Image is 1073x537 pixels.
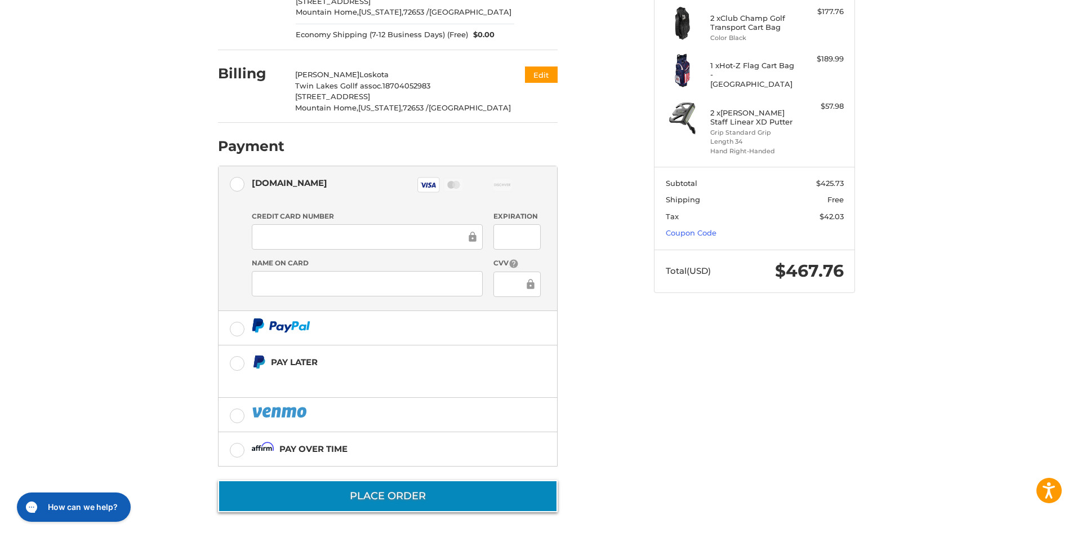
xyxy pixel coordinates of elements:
label: Name on Card [252,258,483,268]
span: Shipping [666,195,700,204]
div: [DOMAIN_NAME] [252,174,327,192]
div: Pay Later [271,353,487,371]
label: Expiration [493,211,540,221]
span: Tax [666,212,679,221]
iframe: Gorgias live chat messenger [11,489,134,526]
span: [GEOGRAPHIC_DATA] [429,103,511,112]
div: $177.76 [799,6,844,17]
img: Affirm icon [252,442,274,456]
span: Twin Lakes Gollf assoc. [295,81,382,90]
li: Grip Standard Grip [710,128,796,137]
img: PayPal icon [252,405,309,419]
h4: 2 x Club Champ Golf Transport Cart Bag [710,14,796,32]
span: Economy Shipping (7-12 Business Days) (Free) [296,29,468,41]
span: Loskota [359,70,389,79]
span: Free [827,195,844,204]
span: Total (USD) [666,265,711,276]
div: $57.98 [799,101,844,112]
label: Credit Card Number [252,211,483,221]
li: Color Black [710,33,796,43]
span: [US_STATE], [359,7,403,16]
label: CVV [493,258,540,269]
span: [PERSON_NAME] [295,70,359,79]
img: PayPal icon [252,318,310,332]
span: $425.73 [816,179,844,188]
iframe: Google Customer Reviews [980,507,1073,537]
h2: Billing [218,65,284,82]
span: $467.76 [775,260,844,281]
button: Edit [525,66,558,83]
li: Length 34 [710,137,796,147]
iframe: PayPal Message 1 [252,374,487,384]
a: Coupon Code [666,228,716,237]
div: $189.99 [799,54,844,65]
span: Mountain Home, [296,7,359,16]
span: [US_STATE], [358,103,403,112]
span: Mountain Home, [295,103,358,112]
span: $42.03 [820,212,844,221]
h4: 2 x [PERSON_NAME] Staff Linear XD Putter [710,108,796,127]
img: Pay Later icon [252,355,266,369]
div: Pay over time [279,440,348,458]
span: 72653 / [403,103,429,112]
span: 18704052983 [382,81,430,90]
li: Hand Right-Handed [710,147,796,156]
span: [GEOGRAPHIC_DATA] [429,7,511,16]
span: $0.00 [468,29,495,41]
span: [STREET_ADDRESS] [295,92,370,101]
span: Subtotal [666,179,697,188]
h4: 1 x Hot-Z Flag Cart Bag - [GEOGRAPHIC_DATA] [710,61,796,88]
h2: Payment [218,137,284,155]
button: Place Order [218,480,558,512]
span: 72653 / [403,7,429,16]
